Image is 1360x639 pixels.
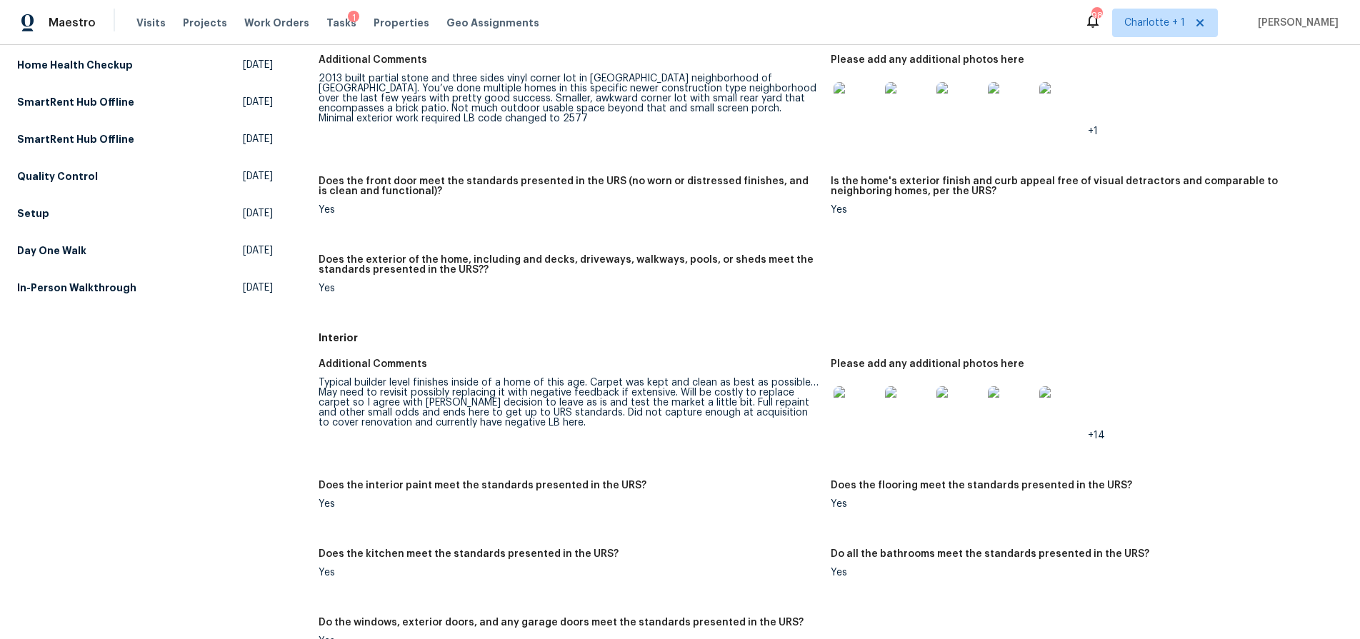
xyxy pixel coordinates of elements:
h5: In-Person Walkthrough [17,281,136,295]
a: SmartRent Hub Offline[DATE] [17,89,273,115]
span: +1 [1088,126,1098,136]
a: Home Health Checkup[DATE] [17,52,273,78]
div: Typical builder level finishes inside of a home of this age. Carpet was kept and clean as best as... [319,378,819,428]
h5: Day One Walk [17,243,86,258]
h5: SmartRent Hub Offline [17,95,134,109]
div: 1 [348,11,359,25]
span: Geo Assignments [446,16,539,30]
span: Visits [136,16,166,30]
div: Yes [319,568,819,578]
h5: Does the front door meet the standards presented in the URS (no worn or distressed finishes, and ... [319,176,819,196]
span: Projects [183,16,227,30]
span: +14 [1088,431,1105,441]
span: Tasks [326,18,356,28]
h5: Please add any additional photos here [831,359,1024,369]
h5: Is the home's exterior finish and curb appeal free of visual detractors and comparable to neighbo... [831,176,1331,196]
div: 98 [1091,9,1101,23]
span: [DATE] [243,58,273,72]
a: Quality Control[DATE] [17,163,273,189]
h5: Quality Control [17,169,98,183]
h5: Additional Comments [319,359,427,369]
div: 2013 built partial stone and three sides vinyl corner lot in [GEOGRAPHIC_DATA] neighborhood of [G... [319,74,819,124]
h5: SmartRent Hub Offline [17,132,134,146]
span: [DATE] [243,95,273,109]
span: Charlotte + 1 [1124,16,1185,30]
h5: Home Health Checkup [17,58,133,72]
a: Setup[DATE] [17,201,273,226]
span: [DATE] [243,243,273,258]
span: [PERSON_NAME] [1252,16,1339,30]
div: Yes [831,205,1331,215]
h5: Does the kitchen meet the standards presented in the URS? [319,549,619,559]
h5: Does the interior paint meet the standards presented in the URS? [319,480,646,490]
span: [DATE] [243,132,273,146]
div: Yes [319,499,819,509]
h5: Does the exterior of the home, including and decks, driveways, walkways, pools, or sheds meet the... [319,255,819,275]
span: Work Orders [244,16,309,30]
span: Maestro [49,16,96,30]
a: Day One Walk[DATE] [17,238,273,263]
span: Properties [374,16,429,30]
h5: Does the flooring meet the standards presented in the URS? [831,480,1132,490]
div: Yes [831,568,1331,578]
span: [DATE] [243,281,273,295]
h5: Do all the bathrooms meet the standards presented in the URS? [831,549,1149,559]
div: Yes [319,205,819,215]
h5: Please add any additional photos here [831,55,1024,65]
a: In-Person Walkthrough[DATE] [17,275,273,301]
span: [DATE] [243,206,273,221]
div: Yes [319,283,819,293]
a: SmartRent Hub Offline[DATE] [17,126,273,152]
h5: Additional Comments [319,55,427,65]
h5: Do the windows, exterior doors, and any garage doors meet the standards presented in the URS? [319,618,804,628]
h5: Setup [17,206,49,221]
h5: Interior [319,331,1343,345]
span: [DATE] [243,169,273,183]
div: Yes [831,499,1331,509]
